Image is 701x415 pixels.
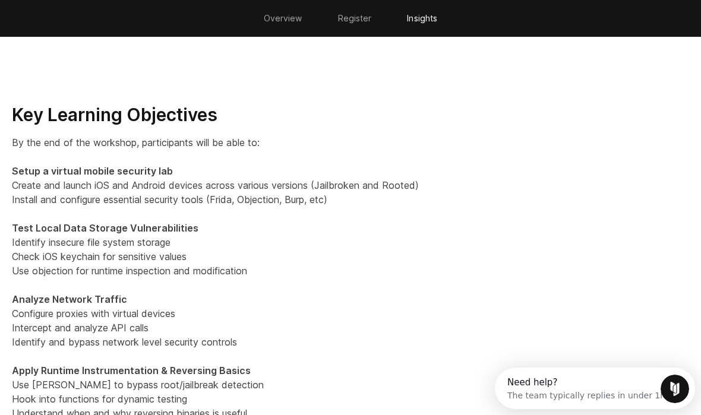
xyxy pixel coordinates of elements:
strong: Analyze Network Traffic [12,293,127,305]
iframe: Intercom live chat [661,375,689,403]
div: Open Intercom Messenger [5,5,206,37]
strong: Test Local Data Storage Vulnerabilities [12,222,198,234]
strong: Setup a virtual mobile security lab [12,165,173,177]
div: The team typically replies in under 1h [12,20,170,32]
h3: Key Learning Objectives [12,104,689,126]
iframe: Intercom live chat discovery launcher [495,368,695,409]
div: Need help? [12,10,170,20]
strong: Apply Runtime Instrumentation & Reversing Basics [12,365,251,376]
